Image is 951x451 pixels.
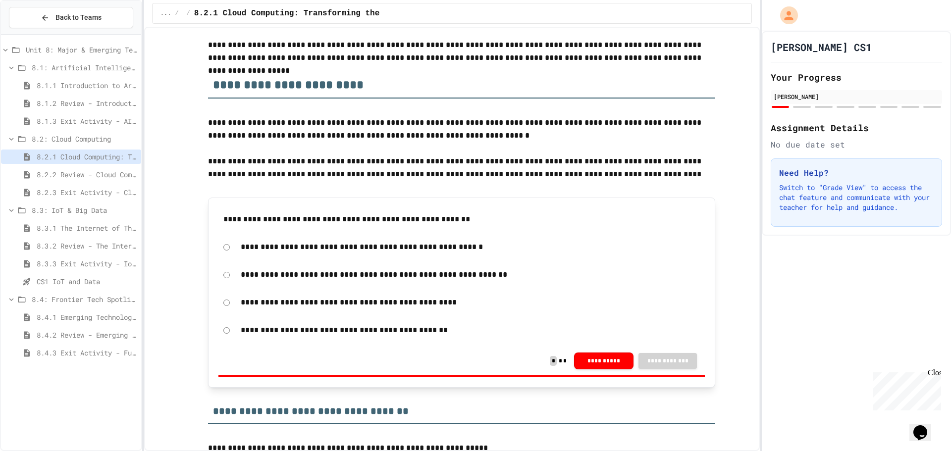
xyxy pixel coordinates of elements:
[771,139,942,150] div: No due date set
[194,7,446,19] span: 8.2.1 Cloud Computing: Transforming the Digital World
[770,4,800,27] div: My Account
[37,330,137,340] span: 8.4.2 Review - Emerging Technologies: Shaping Our Digital Future
[37,151,137,162] span: 8.2.1 Cloud Computing: Transforming the Digital World
[175,9,178,17] span: /
[779,183,934,212] p: Switch to "Grade View" to access the chat feature and communicate with your teacher for help and ...
[37,98,137,108] span: 8.1.2 Review - Introduction to Artificial Intelligence
[37,241,137,251] span: 8.3.2 Review - The Internet of Things and Big Data
[37,276,137,287] span: CS1 IoT and Data
[771,70,942,84] h2: Your Progress
[187,9,190,17] span: /
[37,223,137,233] span: 8.3.1 The Internet of Things and Big Data: Our Connected Digital World
[160,9,171,17] span: ...
[37,169,137,180] span: 8.2.2 Review - Cloud Computing
[37,116,137,126] span: 8.1.3 Exit Activity - AI Detective
[909,411,941,441] iframe: chat widget
[37,80,137,91] span: 8.1.1 Introduction to Artificial Intelligence
[779,167,934,179] h3: Need Help?
[55,12,102,23] span: Back to Teams
[771,40,872,54] h1: [PERSON_NAME] CS1
[32,134,137,144] span: 8.2: Cloud Computing
[37,187,137,198] span: 8.2.3 Exit Activity - Cloud Service Detective
[774,92,939,101] div: [PERSON_NAME]
[32,62,137,73] span: 8.1: Artificial Intelligence Basics
[771,121,942,135] h2: Assignment Details
[26,45,137,55] span: Unit 8: Major & Emerging Technologies
[869,368,941,410] iframe: chat widget
[37,312,137,322] span: 8.4.1 Emerging Technologies: Shaping Our Digital Future
[4,4,68,63] div: Chat with us now!Close
[9,7,133,28] button: Back to Teams
[32,205,137,215] span: 8.3: IoT & Big Data
[37,258,137,269] span: 8.3.3 Exit Activity - IoT Data Detective Challenge
[37,348,137,358] span: 8.4.3 Exit Activity - Future Tech Challenge
[32,294,137,304] span: 8.4: Frontier Tech Spotlight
